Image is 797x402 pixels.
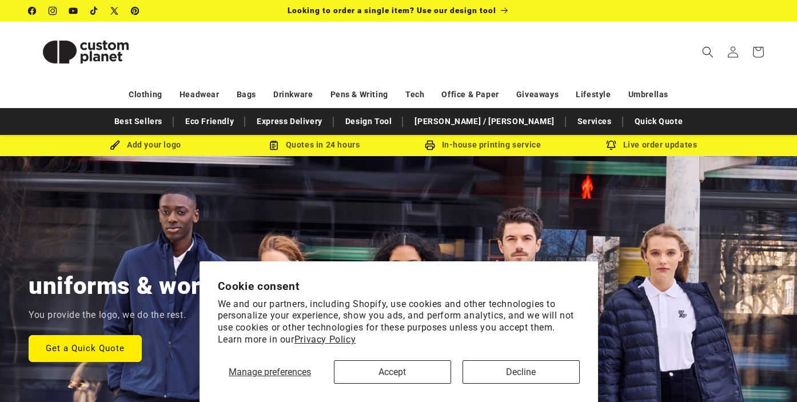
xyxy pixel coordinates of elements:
a: Giveaways [516,85,559,105]
p: You provide the logo, we do the rest. [29,307,186,324]
div: Live order updates [567,138,736,152]
a: Pens & Writing [330,85,388,105]
div: In-house printing service [398,138,567,152]
a: Custom Planet [25,22,148,82]
button: Decline [463,360,580,384]
button: Manage preferences [218,360,322,384]
a: Services [572,112,617,132]
img: Order Updates Icon [269,140,279,150]
a: Best Sellers [109,112,168,132]
a: Get a Quick Quote [29,335,142,361]
img: In-house printing [425,140,435,150]
a: Headwear [180,85,220,105]
h2: uniforms & workwear [29,270,268,301]
span: Manage preferences [229,367,311,377]
img: Custom Planet [29,26,143,78]
a: Office & Paper [441,85,499,105]
a: Lifestyle [576,85,611,105]
h2: Cookie consent [218,280,580,293]
a: Clothing [129,85,162,105]
a: Umbrellas [628,85,668,105]
img: Order updates [606,140,616,150]
iframe: Chat Widget [740,347,797,402]
button: Accept [334,360,451,384]
div: Add your logo [61,138,230,152]
span: Looking to order a single item? Use our design tool [288,6,496,15]
a: Express Delivery [251,112,328,132]
a: Quick Quote [629,112,689,132]
img: Brush Icon [110,140,120,150]
a: Bags [237,85,256,105]
a: Design Tool [340,112,398,132]
a: Privacy Policy [294,334,356,345]
a: Drinkware [273,85,313,105]
a: Eco Friendly [180,112,240,132]
p: We and our partners, including Shopify, use cookies and other technologies to personalize your ex... [218,298,580,346]
div: Quotes in 24 hours [230,138,398,152]
a: Tech [405,85,424,105]
a: [PERSON_NAME] / [PERSON_NAME] [409,112,560,132]
summary: Search [695,39,720,65]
